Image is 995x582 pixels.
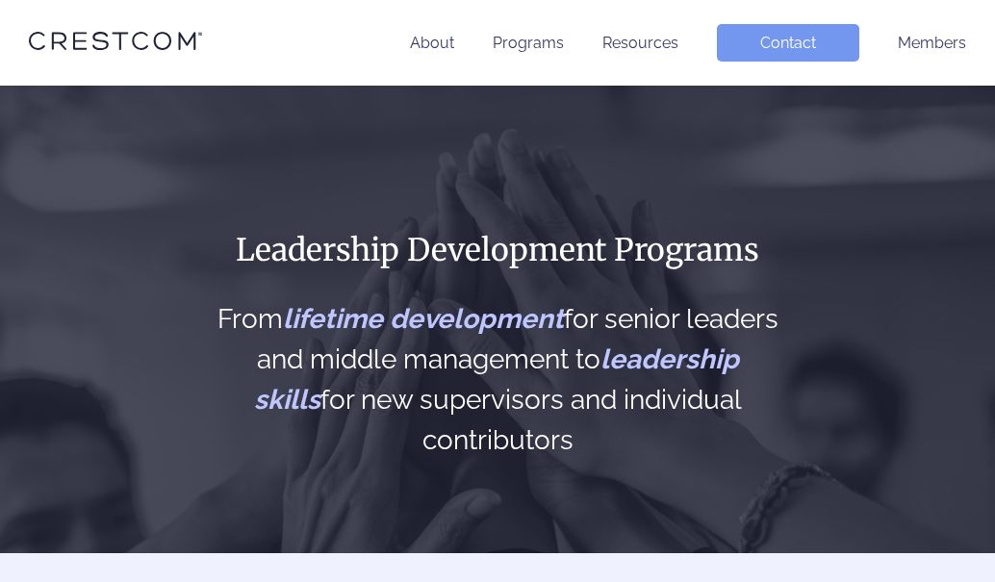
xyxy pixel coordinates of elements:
[283,303,564,335] span: lifetime development
[410,34,454,52] a: About
[211,299,785,461] h2: From for senior leaders and middle management to for new supervisors and individual contributors
[493,34,564,52] a: Programs
[211,230,785,270] h1: Leadership Development Programs
[717,24,859,62] a: Contact
[602,34,678,52] a: Resources
[254,343,739,416] span: leadership skills
[898,34,966,52] a: Members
